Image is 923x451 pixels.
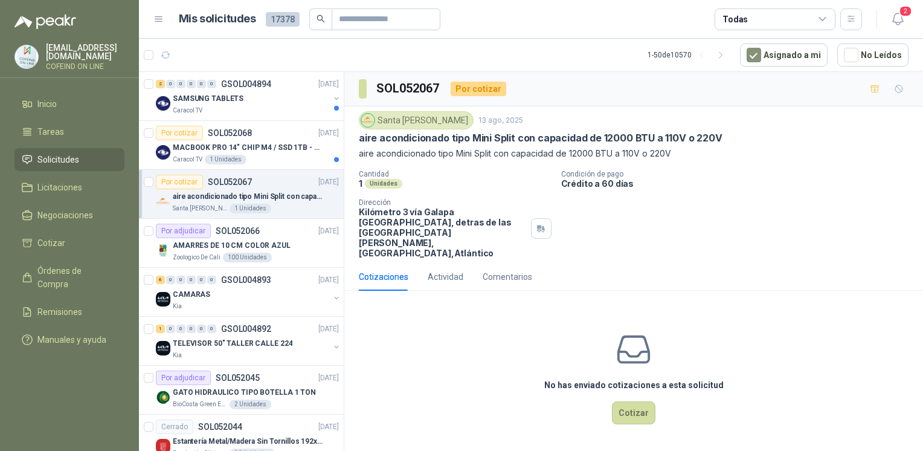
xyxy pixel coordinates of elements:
[376,79,441,98] h3: SOL052067
[173,436,323,447] p: Estantería Metal/Madera Sin Tornillos 192x100x50 cm 5 Niveles Gris
[14,92,124,115] a: Inicio
[198,423,242,431] p: SOL052044
[156,420,193,434] div: Cerrado
[359,132,722,144] p: aire acondicionado tipo Mini Split con capacidad de 12000 BTU a 110V o 220V
[205,155,246,164] div: 1 Unidades
[359,207,526,258] p: Kilómetro 3 vía Galapa [GEOGRAPHIC_DATA], detras de las [GEOGRAPHIC_DATA][PERSON_NAME], [GEOGRAPH...
[46,63,124,70] p: COFEIND ON LINE
[451,82,506,96] div: Por cotizar
[173,338,292,349] p: TELEVISOR 50" TALLER CALLE 224
[156,273,341,311] a: 6 0 0 0 0 0 GSOL004893[DATE] Company LogoCAMARASKia
[428,270,463,284] div: Actividad
[176,325,185,333] div: 0
[544,378,724,392] h3: No has enviado cotizaciones a esta solicitud
[156,371,211,385] div: Por adjudicar
[648,45,730,65] div: 1 - 50 de 10570
[14,300,124,323] a: Remisiones
[37,333,106,346] span: Manuales y ayuda
[156,96,170,111] img: Company Logo
[179,10,256,28] h1: Mis solicitudes
[166,276,175,284] div: 0
[15,45,38,68] img: Company Logo
[37,264,113,291] span: Órdenes de Compra
[173,253,220,262] p: Zoologico De Cali
[156,276,165,284] div: 6
[173,191,323,203] p: aire acondicionado tipo Mini Split con capacidad de 12000 BTU a 110V o 220V
[722,13,748,26] div: Todas
[14,176,124,199] a: Licitaciones
[14,120,124,143] a: Tareas
[187,325,196,333] div: 0
[318,421,339,433] p: [DATE]
[156,175,203,189] div: Por cotizar
[318,79,339,90] p: [DATE]
[173,142,323,154] p: MACBOOK PRO 14" CHIP M4 / SSD 1TB - 24 GB RAM
[359,178,362,189] p: 1
[365,179,402,189] div: Unidades
[230,400,271,409] div: 2 Unidades
[266,12,300,27] span: 17378
[156,126,203,140] div: Por cotizar
[318,177,339,188] p: [DATE]
[197,276,206,284] div: 0
[318,274,339,286] p: [DATE]
[156,77,341,115] a: 2 0 0 0 0 0 GSOL004894[DATE] Company LogoSAMSUNG TABLETSCaracol TV
[37,209,93,222] span: Negociaciones
[37,125,64,138] span: Tareas
[166,80,175,88] div: 0
[361,114,375,127] img: Company Logo
[216,374,260,382] p: SOL052045
[176,80,185,88] div: 0
[359,147,909,160] p: aire acondicionado tipo Mini Split con capacidad de 12000 BTU a 110V o 220V
[216,227,260,235] p: SOL052066
[221,276,271,284] p: GSOL004893
[173,93,243,105] p: SAMSUNG TABLETS
[166,325,175,333] div: 0
[14,204,124,227] a: Negociaciones
[173,302,182,311] p: Kia
[173,289,210,300] p: CAMARAS
[478,115,523,126] p: 13 ago, 2025
[899,5,912,17] span: 2
[46,44,124,60] p: [EMAIL_ADDRESS][DOMAIN_NAME]
[359,270,408,284] div: Cotizaciones
[561,178,919,189] p: Crédito a 60 días
[230,204,271,213] div: 1 Unidades
[173,240,291,251] p: AMARRES DE 10 CM COLOR AZUL
[887,8,909,30] button: 2
[208,129,252,137] p: SOL052068
[187,80,196,88] div: 0
[156,341,170,355] img: Company Logo
[139,170,344,219] a: Por cotizarSOL052067[DATE] Company Logoaire acondicionado tipo Mini Split con capacidad de 12000 ...
[37,181,82,194] span: Licitaciones
[156,145,170,160] img: Company Logo
[156,292,170,307] img: Company Logo
[359,198,526,207] p: Dirección
[14,148,124,171] a: Solicitudes
[14,259,124,296] a: Órdenes de Compra
[197,325,206,333] div: 0
[173,155,202,164] p: Caracol TV
[318,323,339,335] p: [DATE]
[156,390,170,404] img: Company Logo
[318,128,339,139] p: [DATE]
[156,325,165,333] div: 1
[223,253,272,262] div: 100 Unidades
[221,325,271,333] p: GSOL004892
[483,270,532,284] div: Comentarios
[187,276,196,284] div: 0
[176,276,185,284] div: 0
[14,232,124,255] a: Cotizar
[561,170,919,178] p: Condición de pago
[359,111,474,129] div: Santa [PERSON_NAME]
[173,387,316,398] p: GATO HIDRAULICO TIPO BOTELLA 1 TON
[612,401,655,424] button: Cotizar
[173,351,182,360] p: Kia
[317,15,325,23] span: search
[207,325,216,333] div: 0
[139,366,344,415] a: Por adjudicarSOL052045[DATE] Company LogoGATO HIDRAULICO TIPO BOTELLA 1 TONBioCosta Green Energy ...
[221,80,271,88] p: GSOL004894
[156,80,165,88] div: 2
[318,225,339,237] p: [DATE]
[156,224,211,238] div: Por adjudicar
